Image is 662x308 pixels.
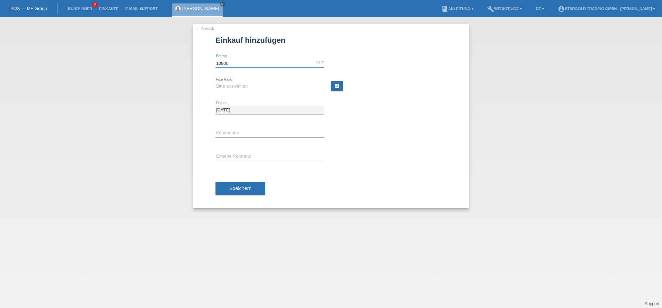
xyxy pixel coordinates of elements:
[220,2,225,7] a: close
[487,6,494,12] i: build
[96,7,122,11] a: Einkäufe
[221,2,224,6] i: close
[215,36,447,44] h1: Einkauf hinzufügen
[484,7,525,11] a: buildWerkzeuge ▾
[532,7,548,11] a: DE ▾
[438,7,477,11] a: bookAnleitung ▾
[92,2,98,8] span: 9
[122,7,161,11] a: E-Mail Support
[441,6,448,12] i: book
[229,186,251,191] span: Speichern
[554,7,659,11] a: account_circleStargold Trading GmbH - [PERSON_NAME] ▾
[215,182,265,195] button: Speichern
[316,61,324,65] div: CHF
[645,301,659,306] a: Support
[334,83,340,89] i: calculate
[182,6,219,11] a: [PERSON_NAME]
[331,81,343,91] a: calculate
[10,6,47,11] a: POS — MF Group
[195,26,214,31] a: ← Zurück
[558,6,565,12] i: account_circle
[64,7,96,11] a: Kund*innen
